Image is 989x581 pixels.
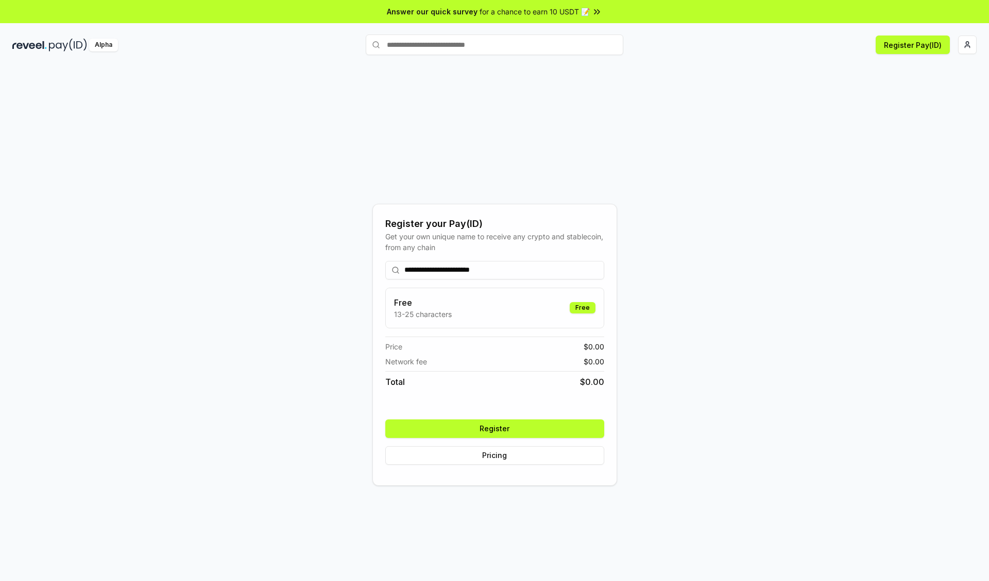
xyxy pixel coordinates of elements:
[89,39,118,51] div: Alpha
[385,231,604,253] div: Get your own unique name to receive any crypto and stablecoin, from any chain
[584,356,604,367] span: $ 0.00
[385,419,604,438] button: Register
[49,39,87,51] img: pay_id
[12,39,47,51] img: reveel_dark
[385,356,427,367] span: Network fee
[385,376,405,388] span: Total
[394,309,452,320] p: 13-25 characters
[584,341,604,352] span: $ 0.00
[480,6,590,17] span: for a chance to earn 10 USDT 📝
[394,296,452,309] h3: Free
[387,6,478,17] span: Answer our quick survey
[385,341,402,352] span: Price
[385,446,604,465] button: Pricing
[570,302,595,313] div: Free
[876,36,950,54] button: Register Pay(ID)
[385,217,604,231] div: Register your Pay(ID)
[580,376,604,388] span: $ 0.00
